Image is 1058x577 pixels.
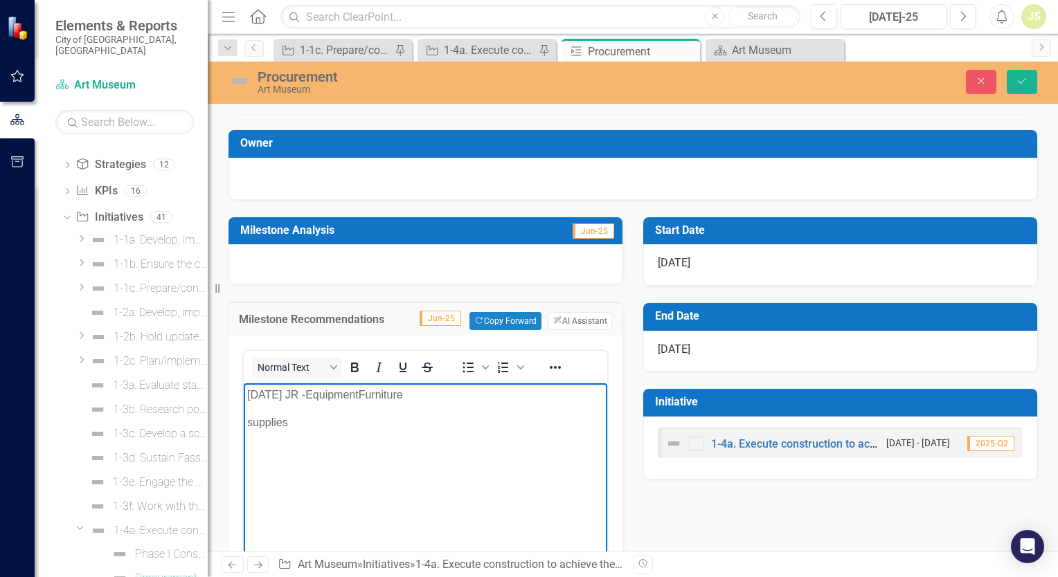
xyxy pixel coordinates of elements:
[89,474,106,491] img: Not Defined
[89,450,106,466] img: Not Defined
[75,157,145,173] a: Strategies
[55,110,194,134] input: Search Below...
[728,7,797,26] button: Search
[75,210,143,226] a: Initiatives
[114,355,208,367] div: 1-2c. Plan/implement a grand reopening that invites the community back to their transformed Museum.
[89,304,106,321] img: Not Defined
[492,358,526,377] div: Numbered list
[90,329,107,345] img: Not Defined
[90,353,107,369] img: Not Defined
[544,358,567,377] button: Reveal or hide additional toolbar items
[367,358,391,377] button: Italic
[87,520,208,542] a: 1-4a. Execute construction to achieve the building transformation.
[732,42,841,59] div: Art Museum
[90,232,107,248] img: Not Defined
[86,374,208,396] a: 1-3a. Evaluate staffing and physical resources to implement plans.
[240,224,498,237] h3: Milestone Analysis
[75,183,117,199] a: KPIs
[655,396,1030,408] h3: Initiative
[125,185,147,197] div: 16
[87,350,208,372] a: 1-2c. Plan/implement a grand reopening that invites the community back to their transformed Museum.
[748,10,778,21] span: Search
[655,224,1030,237] h3: Start Date
[114,282,208,295] div: 1-1c. Prepare/continue improvements to the off-site location for Museum operations and programs.
[86,399,208,421] a: 1-3b. Research potential partnerships and collaboration opportunities for outdoor programs.
[122,133,149,145] div: 193
[665,435,682,452] img: Not Defined
[456,358,491,377] div: Bullet list
[86,447,208,469] a: 1-3d. Sustain Fassnight Creek per the Fassnight Creek Stewardship Management Plan.
[114,234,208,246] div: 1-1a. Develop, implement, and evaluate offsite programs.
[86,471,208,493] a: 1-3e. Engage the surrounding neighborhoods, the [GEOGRAPHIC_DATA], and other stakeholders for inp...
[55,17,194,34] span: Elements & Reports
[7,15,31,39] img: ClearPoint Strategy
[709,42,841,59] a: Art Museum
[711,437,1038,450] a: 1-4a. Execute construction to achieve the building transformation.
[280,5,800,29] input: Search ClearPoint...
[228,70,251,92] img: Not Defined
[89,425,106,442] img: Not Defined
[113,500,208,513] div: 1-3f. Work with the City, surrounding neighborhoods and relevant developers to improve wayfinding...
[86,302,208,324] a: 1-2a. Develop, implement, and evaluate a communication plan during closure.
[150,211,172,223] div: 41
[420,311,461,326] span: Jun-25
[415,558,736,571] a: 1-4a. Execute construction to achieve the building transformation.
[300,42,391,59] div: 1-1c. Prepare/continue improvements to the off-site location for Museum operations and programs.
[415,358,439,377] button: Strikethrough
[258,84,676,95] div: Art Museum
[258,362,325,373] span: Normal Text
[114,331,208,343] div: 1-2b. Hold update sessions to keep the public informed about the Museum with the Director at the ...
[343,358,366,377] button: Bold
[87,229,208,251] a: 1-1a. Develop, implement, and evaluate offsite programs.
[1011,530,1044,563] div: Open Intercom Messenger
[113,476,208,488] div: 1-3e. Engage the surrounding neighborhoods, the [GEOGRAPHIC_DATA], and other stakeholders for inp...
[87,326,208,348] a: 1-2b. Hold update sessions to keep the public informed about the Museum with the Director at the ...
[89,401,106,418] img: Not Defined
[87,277,208,300] a: 1-1c. Prepare/continue improvements to the off-site location for Museum operations and programs.
[469,312,541,330] button: Copy Forward
[87,253,208,275] a: 1-1b. Ensure the continuation of long-standing programs during the closure of the building.
[655,310,1030,322] h3: End Date
[113,452,208,464] div: 1-3d. Sustain Fassnight Creek per the Fassnight Creek Stewardship Management Plan.
[278,557,622,573] div: » » »
[573,223,614,239] span: Jun-25
[886,437,950,450] small: [DATE] - [DATE]
[258,69,676,84] div: Procurement
[113,403,208,416] div: 1-3b. Research potential partnerships and collaboration opportunities for outdoor programs.
[114,524,208,537] div: 1-4a. Execute construction to achieve the building transformation.
[444,42,535,59] div: 1-4a. Execute construction to achieve the building transformation.
[239,313,400,326] h3: Milestone Recommendations
[55,34,194,57] small: City of [GEOGRAPHIC_DATA], [GEOGRAPHIC_DATA]
[113,306,208,319] div: 1-2a. Develop, implement, and evaluate a communication plan during closure.
[90,280,107,297] img: Not Defined
[153,159,175,171] div: 12
[841,4,947,29] button: [DATE]-25
[89,377,106,394] img: Not Defined
[111,546,128,562] img: Not Defined
[86,423,208,445] a: 1-3c. Develop a schedule of outdoor programs in the Museum's reopening year.
[108,543,208,565] a: Phase I Construction
[113,379,208,392] div: 1-3a. Evaluate staffing and physical resources to implement plans.
[90,256,107,273] img: Not Defined
[135,548,208,560] div: Phase I Construction
[113,428,208,440] div: 1-3c. Develop a schedule of outdoor programs in the Museum's reopening year.
[240,137,1030,149] h3: Owner
[252,358,342,377] button: Block Normal Text
[845,9,942,26] div: [DATE]-25
[391,358,415,377] button: Underline
[1021,4,1046,29] button: JS
[967,436,1014,451] span: 2025-Q2
[86,495,208,518] a: 1-3f. Work with the City, surrounding neighborhoods and relevant developers to improve wayfinding...
[363,558,410,571] a: Initiatives
[548,312,612,330] button: AI Assistant
[421,42,535,59] a: 1-4a. Execute construction to achieve the building transformation.
[588,43,697,60] div: Procurement
[658,342,690,356] span: [DATE]
[55,77,194,93] a: Art Museum
[114,258,208,271] div: 1-1b. Ensure the continuation of long-standing programs during the closure of the building.
[277,42,391,59] a: 1-1c. Prepare/continue improvements to the off-site location for Museum operations and programs.
[89,498,106,515] img: Not Defined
